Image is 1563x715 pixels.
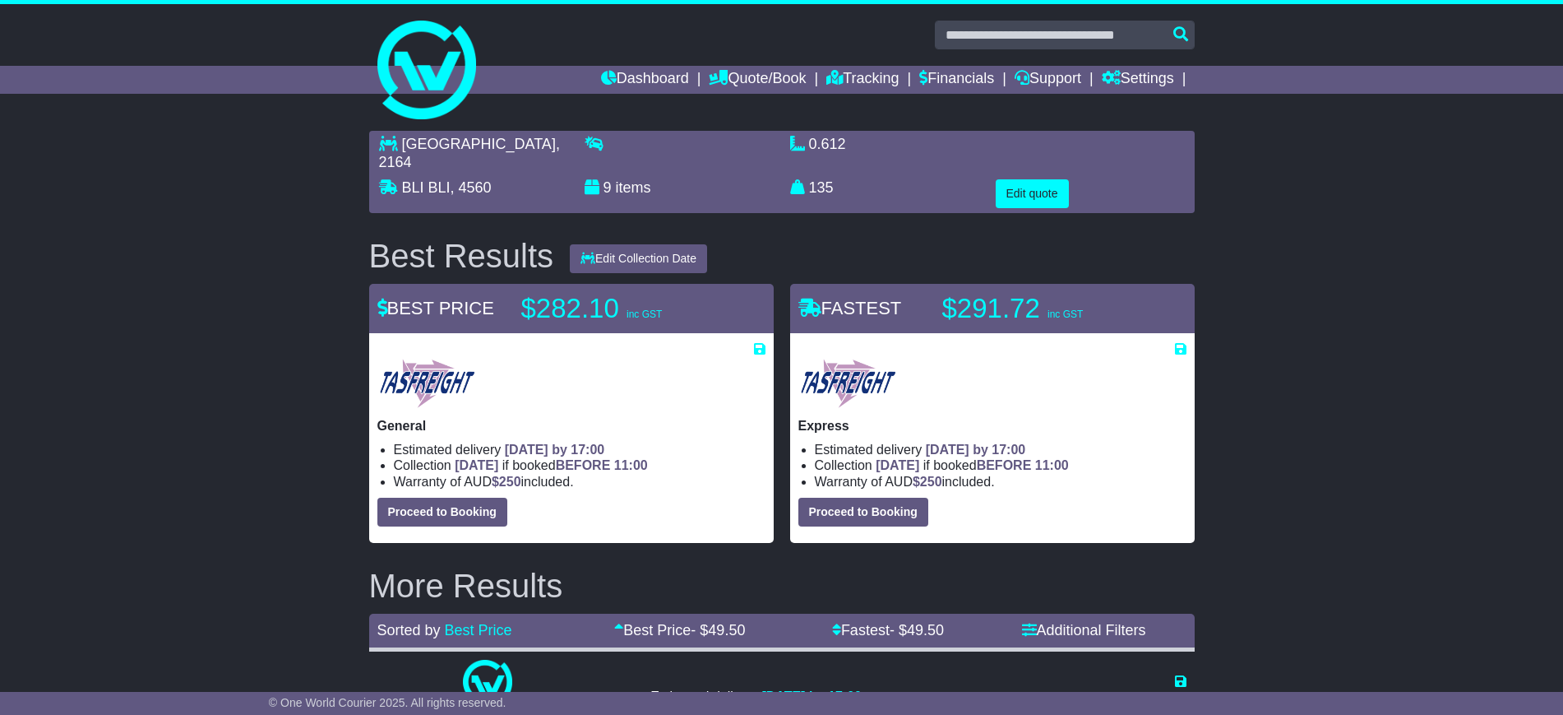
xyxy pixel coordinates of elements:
p: Express [798,418,1186,434]
a: Best Price- $49.50 [614,622,745,638]
span: if booked [455,458,647,472]
span: 49.50 [708,622,745,638]
li: Warranty of AUD included. [815,474,1186,490]
span: FASTEST [798,298,902,318]
span: 49.50 [907,622,944,638]
p: General [377,418,765,434]
span: Sorted by [377,622,441,638]
span: 11:00 [614,458,648,472]
a: Fastest- $49.50 [832,622,944,638]
span: [DATE] by 17:00 [761,689,862,703]
span: - $ [890,622,944,638]
li: Collection [394,457,765,473]
li: Estimated delivery [815,442,1186,457]
span: , 2164 [379,136,560,170]
img: One World Courier: Same Day Nationwide(quotes take 0.5-1 hour) [463,660,512,709]
span: - $ [691,622,745,638]
a: Tracking [826,66,899,94]
span: [DATE] [455,458,498,472]
p: $291.72 [942,292,1148,325]
span: 250 [920,475,942,489]
a: Quote/Book [709,66,806,94]
a: Settings [1102,66,1174,94]
button: Proceed to Booking [377,498,507,527]
a: Dashboard [601,66,689,94]
span: [GEOGRAPHIC_DATA] [402,136,556,152]
a: Additional Filters [1022,622,1146,638]
li: Warranty of AUD included. [394,474,765,490]
span: 9 [603,179,612,196]
span: inc GST [1047,309,1083,320]
span: © One World Courier 2025. All rights reserved. [269,696,506,709]
span: inc GST [627,309,662,320]
span: $ [492,475,521,489]
span: [DATE] by 17:00 [926,443,1026,457]
span: 250 [499,475,521,489]
span: 135 [809,179,834,196]
span: 11:00 [1035,458,1069,472]
button: Proceed to Booking [798,498,928,527]
span: BEFORE [556,458,611,472]
span: [DATE] by 17:00 [505,443,605,457]
span: if booked [876,458,1068,472]
li: Collection [815,457,1186,473]
li: Estimated delivery [650,689,862,704]
a: Support [1015,66,1081,94]
a: Financials [919,66,994,94]
span: 0.612 [809,136,846,152]
h2: More Results [369,568,1195,604]
button: Edit Collection Date [570,244,707,273]
img: Tasfreight: Express [798,357,898,410]
li: Estimated delivery [394,442,765,457]
img: Tasfreight: General [377,357,477,410]
span: BLI BLI [402,179,451,196]
span: BEST PRICE [377,298,494,318]
span: items [616,179,651,196]
span: BEFORE [977,458,1032,472]
a: Best Price [445,622,512,638]
button: Edit quote [996,179,1069,208]
span: [DATE] [876,458,919,472]
span: , 4560 [451,179,492,196]
span: $ [913,475,942,489]
p: $282.10 [521,292,727,325]
div: Best Results [361,238,562,274]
